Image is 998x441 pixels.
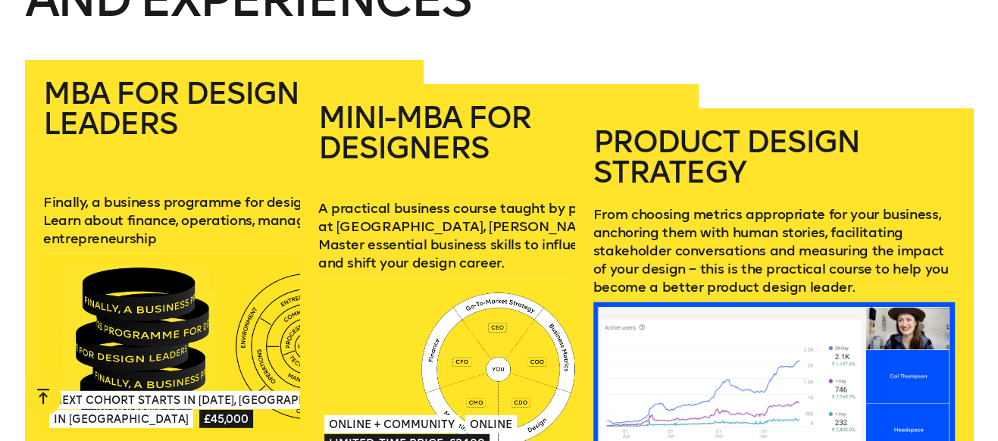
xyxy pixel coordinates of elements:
[43,193,405,248] p: Finally, a business programme for design leaders. Learn about finance, operations, management and...
[43,78,405,175] h2: MBA for Design Leaders
[465,415,517,433] span: Online
[49,391,438,409] span: Next Cohort Starts in [DATE], [GEOGRAPHIC_DATA] & [US_STATE]
[324,415,459,433] span: Online + Community
[49,410,193,428] span: In [GEOGRAPHIC_DATA]
[593,205,955,296] p: From choosing metrics appropriate for your business, anchoring them with human stories, facilitat...
[318,102,680,181] h2: Mini-MBA for Designers
[199,410,253,428] span: £45,000
[318,199,680,272] p: A practical business course taught by product leaders at [GEOGRAPHIC_DATA], [PERSON_NAME] and mor...
[593,127,955,187] h2: Product Design Strategy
